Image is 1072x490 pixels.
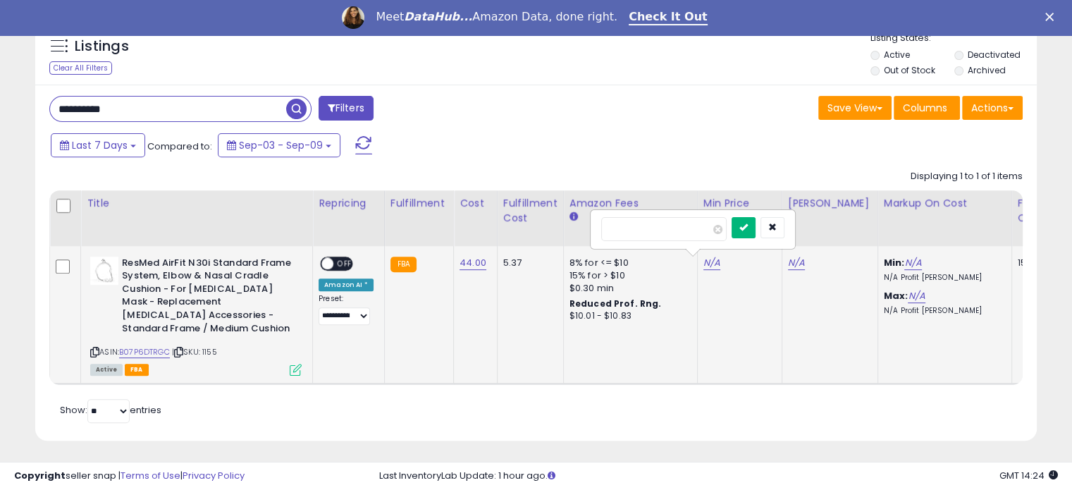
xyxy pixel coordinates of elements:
div: Clear All Filters [49,61,112,75]
a: 44.00 [460,256,486,270]
div: Fulfillable Quantity [1018,196,1066,226]
div: 5.37 [503,257,553,269]
div: $10.01 - $10.83 [569,310,686,322]
p: Listing States: [870,32,1037,45]
button: Actions [962,96,1023,120]
div: 15 [1018,257,1061,269]
div: Meet Amazon Data, done right. [376,10,617,24]
div: Fulfillment [390,196,448,211]
div: Min Price [703,196,776,211]
span: Compared to: [147,140,212,153]
i: DataHub... [404,10,472,23]
b: Min: [884,256,905,269]
strong: Copyright [14,469,66,482]
button: Save View [818,96,892,120]
div: Title [87,196,307,211]
a: Check It Out [629,10,708,25]
p: N/A Profit [PERSON_NAME] [884,306,1001,316]
div: [PERSON_NAME] [788,196,872,211]
div: Repricing [319,196,378,211]
b: ResMed AirFit N30i Standard Frame System, Elbow & Nasal Cradle Cushion - For [MEDICAL_DATA] Mask ... [122,257,293,338]
a: N/A [904,256,921,270]
b: Reduced Prof. Rng. [569,298,662,310]
b: Max: [884,289,908,302]
button: Sep-03 - Sep-09 [218,133,340,157]
span: Show: entries [60,403,161,417]
div: Markup on Cost [884,196,1006,211]
a: N/A [703,256,720,270]
a: Terms of Use [121,469,180,482]
img: Profile image for Georgie [342,6,364,29]
div: $0.30 min [569,282,686,295]
th: The percentage added to the cost of goods (COGS) that forms the calculator for Min & Max prices. [877,190,1011,246]
div: seller snap | | [14,470,245,483]
label: Active [884,49,910,61]
label: Archived [967,64,1005,76]
span: OFF [333,257,356,269]
a: N/A [908,289,925,303]
button: Columns [894,96,960,120]
div: Amazon AI * [319,278,374,291]
a: Privacy Policy [183,469,245,482]
p: N/A Profit [PERSON_NAME] [884,273,1001,283]
button: Filters [319,96,374,121]
span: All listings currently available for purchase on Amazon [90,364,123,376]
h5: Listings [75,37,129,56]
a: N/A [788,256,805,270]
div: 8% for <= $10 [569,257,686,269]
span: Columns [903,101,947,115]
label: Deactivated [967,49,1020,61]
div: Displaying 1 to 1 of 1 items [911,170,1023,183]
small: FBA [390,257,417,272]
span: Sep-03 - Sep-09 [239,138,323,152]
div: Amazon Fees [569,196,691,211]
div: 15% for > $10 [569,269,686,282]
img: 21z8Pbms0jL._SL40_.jpg [90,257,118,285]
span: | SKU: 1155 [172,346,217,357]
label: Out of Stock [884,64,935,76]
span: Last 7 Days [72,138,128,152]
span: 2025-09-17 14:24 GMT [999,469,1058,482]
a: B07P6DTRGC [119,346,170,358]
div: Fulfillment Cost [503,196,557,226]
div: Preset: [319,294,374,326]
small: Amazon Fees. [569,211,578,223]
div: Cost [460,196,491,211]
div: Close [1045,13,1059,21]
div: ASIN: [90,257,302,374]
span: FBA [125,364,149,376]
button: Last 7 Days [51,133,145,157]
div: Last InventoryLab Update: 1 hour ago. [379,470,1058,483]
